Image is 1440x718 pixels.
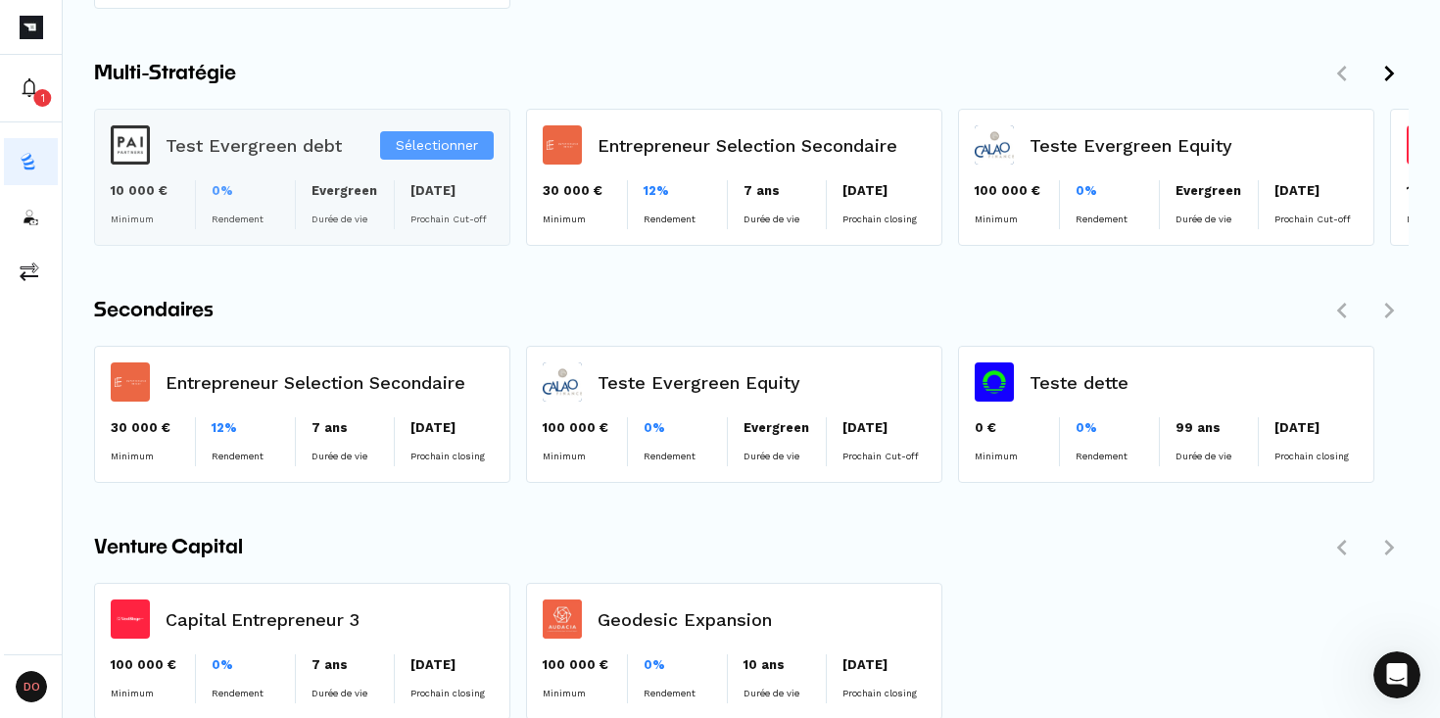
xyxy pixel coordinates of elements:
img: Entrepreneur Selection Secondaire [543,136,582,154]
p: Durée de vie [312,446,395,466]
p: [DATE] [842,180,926,201]
p: Minimum [543,446,627,466]
p: 0 € [975,417,1059,438]
p: Rendement [212,683,295,703]
p: 0% [1076,180,1159,201]
p: 12% [212,417,295,438]
p: [DATE] [1274,180,1358,201]
p: [DATE] [410,417,494,438]
img: Entrepreneur Selection Secondaire [111,373,150,391]
p: Minimum [975,446,1059,466]
p: [DATE] [410,654,494,675]
h3: Capital Entrepreneur 3 [166,606,360,633]
p: 100 000 € [975,180,1059,201]
p: Evergreen [1176,180,1259,201]
p: [DATE] [1274,417,1358,438]
a: Entrepreneur Selection SecondaireEntrepreneur Selection Secondaire30 000 €Minimum12%Rendement7 an... [526,109,942,246]
span: Sélectionner [396,135,478,156]
a: Teste Evergreen EquityTeste Evergreen Equity100 000 €Minimum0%RendementEvergreenDurée de vie[DATE... [526,346,942,483]
p: 100 000 € [111,654,195,675]
p: 30 000 € [111,417,195,438]
h3: Teste Evergreen Equity [1030,132,1232,159]
iframe: Intercom live chat [1373,651,1420,698]
p: Rendement [644,683,727,703]
p: Prochain closing [842,683,926,703]
p: Minimum [111,683,195,703]
p: Prochain closing [1274,446,1358,466]
p: Minimum [543,209,627,229]
span: DO [16,671,47,702]
p: 7 ans [744,180,827,201]
h3: Teste dette [1030,369,1128,396]
p: 7 ans [312,654,395,675]
button: Défiler vers la droite [1369,528,1409,567]
p: [DATE] [842,417,926,438]
p: Prochain closing [410,683,494,703]
img: commissions [20,262,39,281]
p: Rendement [1076,446,1159,466]
p: Prochain closing [842,209,926,229]
button: Sélectionner [380,131,494,160]
p: 100 000 € [543,654,627,675]
p: Prochain Cut-off [842,446,926,466]
p: Minimum [543,683,627,703]
p: 0% [1076,417,1159,438]
img: Teste Evergreen Equity [543,362,582,402]
p: Rendement [1076,209,1159,229]
p: Prochain Cut-off [1274,209,1358,229]
p: 0% [644,654,727,675]
h3: Geodesic Expansion [598,606,772,633]
p: 0% [644,417,727,438]
p: 30 000 € [543,180,627,201]
button: Défiler vers la droite [1369,291,1409,330]
button: Défiler vers la droite [1369,54,1409,93]
span: Venture Capital [94,533,243,562]
p: Rendement [644,209,727,229]
img: Teste Evergreen Equity [975,125,1014,165]
img: Geodesic Expansion [543,599,582,639]
a: Teste detteTeste dette0 €Minimum0%Rendement99 ansDurée de vie[DATE]Prochain closing [958,346,1374,483]
button: funds [4,138,58,185]
button: Défiler vers la gauche [1322,291,1362,330]
h3: Teste Evergreen Equity [598,369,800,396]
button: Défiler vers la gauche [1322,528,1362,567]
p: 7 ans [312,417,395,438]
p: Evergreen [744,417,827,438]
button: investors [4,193,58,240]
p: 0% [212,654,295,675]
a: Entrepreneur Selection SecondaireEntrepreneur Selection Secondaire30 000 €Minimum12%Rendement7 an... [94,346,510,483]
p: Minimum [111,446,195,466]
p: 1 [41,90,45,106]
img: Teste dette [975,362,1014,402]
p: Rendement [644,446,727,466]
p: Prochain closing [410,446,494,466]
p: Durée de vie [312,683,395,703]
span: Multi-Stratégie [94,59,236,88]
p: Durée de vie [744,446,827,466]
p: Durée de vie [1176,209,1259,229]
button: Défiler vers la gauche [1322,54,1362,93]
img: investors [20,207,39,226]
span: Secondaires [94,296,214,325]
h3: Entrepreneur Selection Secondaire [598,132,897,159]
img: funds [20,152,39,171]
a: Test Evergreen debtTest Evergreen debt10 000 €Minimum0%RendementEvergreenDurée de vie[DATE]Procha... [94,109,510,246]
p: [DATE] [842,654,926,675]
button: commissions [4,248,58,295]
button: 1 [4,65,58,112]
a: Teste Evergreen EquityTeste Evergreen Equity100 000 €Minimum0%RendementEvergreenDurée de vie[DATE... [958,109,1374,246]
p: 12% [644,180,727,201]
p: Durée de vie [744,683,827,703]
p: 100 000 € [543,417,627,438]
p: 99 ans [1176,417,1259,438]
p: Rendement [212,446,295,466]
img: Capital Entrepreneur 3 [111,610,150,628]
p: 10 ans [744,654,827,675]
p: Durée de vie [744,209,827,229]
p: Minimum [975,209,1059,229]
h3: Entrepreneur Selection Secondaire [166,369,465,396]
